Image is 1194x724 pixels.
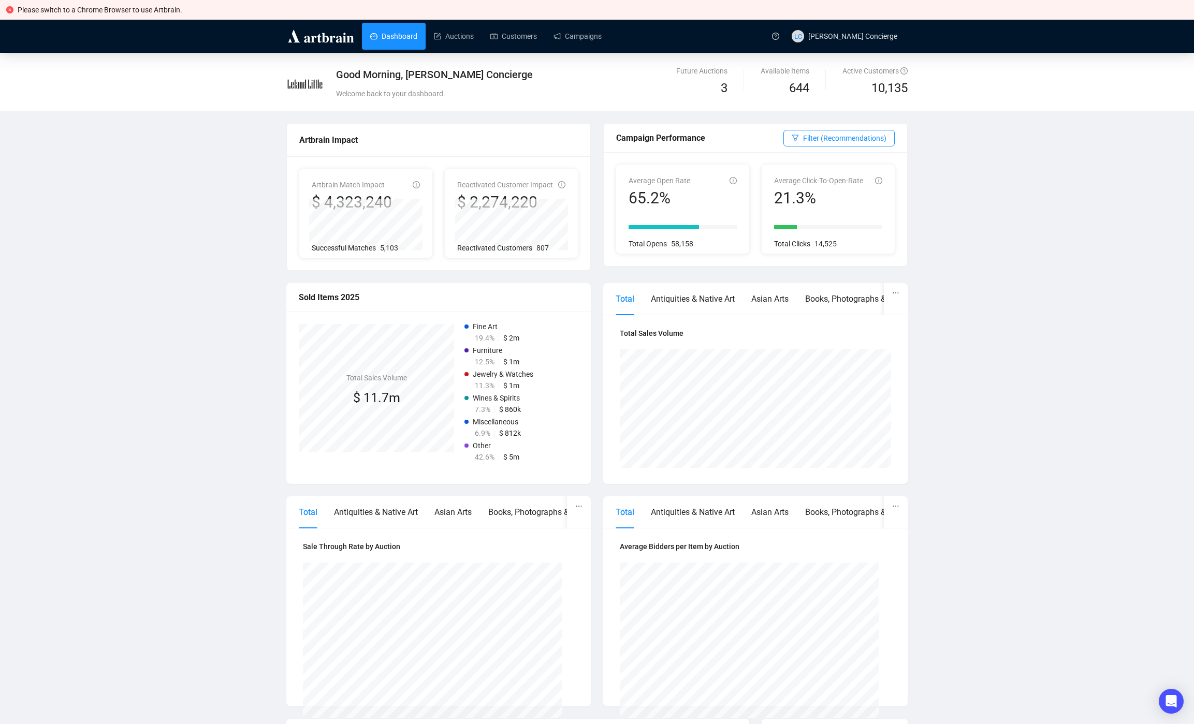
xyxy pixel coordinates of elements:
[303,541,574,552] h4: Sale Through Rate by Auction
[312,244,376,252] span: Successful Matches
[616,131,783,144] div: Campaign Performance
[473,322,498,331] span: Fine Art
[616,292,634,305] div: Total
[457,244,532,252] span: Reactivated Customers
[783,130,895,146] button: Filter (Recommendations)
[575,503,583,510] span: ellipsis
[794,31,802,41] span: LC
[473,394,520,402] span: Wines & Spirits
[721,81,727,95] span: 3
[503,453,519,461] span: $ 5m
[751,506,789,519] div: Asian Arts
[774,176,863,185] span: Average Click-To-Open-Rate
[789,81,809,95] span: 644
[805,292,925,305] div: Books, Photographs & Ephemera
[299,506,317,519] div: Total
[336,88,698,99] div: Welcome back to your dashboard.
[475,453,494,461] span: 42.6%
[18,4,1188,16] div: Please switch to a Chrome Browser to use Artbrain.
[434,23,474,50] a: Auctions
[808,32,897,40] span: [PERSON_NAME] Concierge
[503,381,519,390] span: $ 1m
[875,177,882,184] span: info-circle
[805,506,925,519] div: Books, Photographs & Ephemera
[353,390,400,405] span: $ 11.7m
[475,429,490,437] span: 6.9%
[434,506,472,519] div: Asian Arts
[651,292,735,305] div: Antiquities & Native Art
[473,418,518,426] span: Miscellaneous
[6,6,13,13] span: close-circle
[490,23,537,50] a: Customers
[766,20,785,52] a: question-circle
[842,67,908,75] span: Active Customers
[629,176,690,185] span: Average Open Rate
[616,506,634,519] div: Total
[1159,689,1184,714] div: Open Intercom Messenger
[814,240,837,248] span: 14,525
[334,506,418,519] div: Antiquities & Native Art
[761,65,809,77] div: Available Items
[299,291,578,304] div: Sold Items 2025
[774,188,863,208] div: 21.3%
[651,506,735,519] div: Antiquities & Native Art
[871,79,908,98] span: 10,135
[558,181,565,188] span: info-circle
[475,405,490,413] span: 7.3%
[900,67,908,75] span: question-circle
[503,358,519,366] span: $ 1m
[536,244,549,252] span: 807
[287,66,323,102] img: e73b4077b714-LelandLittle.jpg
[499,429,521,437] span: $ 812k
[774,240,810,248] span: Total Clicks
[312,193,392,212] div: $ 4,323,240
[473,370,533,378] span: Jewelry & Watches
[499,405,521,413] span: $ 860k
[457,181,553,189] span: Reactivated Customer Impact
[299,134,578,146] div: Artbrain Impact
[475,334,494,342] span: 19.4%
[473,441,491,450] span: Other
[629,240,667,248] span: Total Opens
[380,244,398,252] span: 5,103
[772,33,779,40] span: question-circle
[751,292,789,305] div: Asian Arts
[892,503,899,510] span: ellipsis
[884,283,908,303] button: ellipsis
[346,372,407,383] h4: Total Sales Volume
[620,328,891,339] h4: Total Sales Volume
[803,132,886,144] span: Filter (Recommendations)
[629,188,690,208] div: 65.2%
[892,289,899,297] span: ellipsis
[671,240,693,248] span: 58,158
[730,177,737,184] span: info-circle
[475,381,494,390] span: 11.3%
[554,23,602,50] a: Campaigns
[884,496,908,516] button: ellipsis
[792,134,799,141] span: filter
[473,346,502,354] span: Furniture
[457,193,553,212] div: $ 2,274,220
[488,506,608,519] div: Books, Photographs & Ephemera
[286,28,356,45] img: logo
[567,496,591,516] button: ellipsis
[503,334,519,342] span: $ 2m
[676,65,727,77] div: Future Auctions
[312,181,385,189] span: Artbrain Match Impact
[475,358,494,366] span: 12.5%
[336,67,698,82] div: Good Morning, [PERSON_NAME] Concierge
[620,541,891,552] h4: Average Bidders per Item by Auction
[370,23,417,50] a: Dashboard
[413,181,420,188] span: info-circle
